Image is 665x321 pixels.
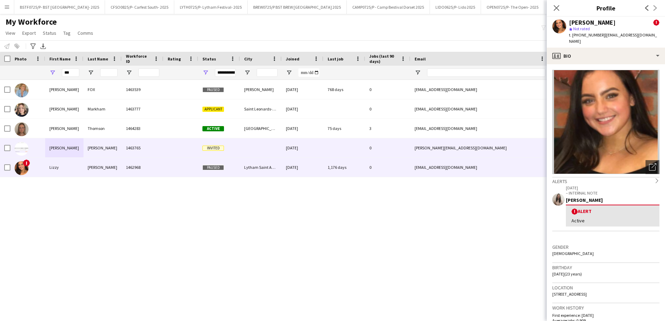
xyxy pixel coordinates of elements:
span: Joined [286,56,299,61]
input: Workforce ID Filter Input [138,68,159,77]
img: Elizabeth Markham [15,103,29,117]
button: Open Filter Menu [49,69,56,76]
app-action-btn: Advanced filters [29,42,37,50]
a: Comms [75,28,96,38]
div: [DATE] [282,99,323,118]
span: My Workforce [6,17,57,27]
h3: Work history [552,305,659,311]
span: Not rated [573,26,590,31]
p: [DATE] [566,185,659,190]
span: Paused [202,87,224,92]
div: [PERSON_NAME][EMAIL_ADDRESS][DOMAIN_NAME] [410,138,550,157]
a: Status [40,28,59,38]
div: Markham [83,99,122,118]
button: APEA0825/P- All Points East- 2025 [544,0,614,14]
button: Open Filter Menu [202,69,209,76]
button: CFSO0825/P- Carfest South- 2025 [105,0,174,14]
span: ! [653,19,659,26]
div: Saint Leonards-on-sea [240,99,282,118]
span: t. [PHONE_NUMBER] [569,32,605,38]
app-action-btn: Export XLSX [39,42,47,50]
div: 0 [365,80,410,99]
div: Active [571,217,654,224]
div: [PERSON_NAME] [240,80,282,99]
input: Joined Filter Input [298,68,319,77]
span: ! [571,208,578,215]
p: – INTERNAL NOTE [566,190,659,196]
input: Email Filter Input [427,68,545,77]
span: [DATE] (23 years) [552,271,582,277]
span: Status [43,30,56,36]
span: ! [23,159,30,166]
span: Rating [168,56,181,61]
button: CAMP0725/P - Camp Bestival Dorset 2025 [347,0,430,14]
img: liz ramirez [15,142,29,156]
img: Elizabeth Thomson [15,122,29,136]
h3: Profile [547,3,665,13]
button: BSTF0725/P- BST [GEOGRAPHIC_DATA]- 2025 [14,0,105,14]
div: [EMAIL_ADDRESS][DOMAIN_NAME] [410,99,550,118]
span: Active [202,126,224,131]
span: Email [415,56,426,61]
button: Open Filter Menu [126,69,132,76]
span: Applicant [202,107,224,112]
a: View [3,28,18,38]
div: [PERSON_NAME] [569,19,616,26]
div: 75 days [323,119,365,138]
div: 768 days [323,80,365,99]
div: [DATE] [282,138,323,157]
button: Open Filter Menu [286,69,292,76]
div: [EMAIL_ADDRESS][DOMAIN_NAME] [410,80,550,99]
button: Open Filter Menu [88,69,94,76]
span: View [6,30,15,36]
div: Bio [547,48,665,64]
h3: Birthday [552,264,659,271]
span: [DEMOGRAPHIC_DATA] [552,251,594,256]
img: Lizzy Relf [15,161,29,175]
h3: Location [552,285,659,291]
a: Tag [61,28,73,38]
div: 0 [365,158,410,177]
span: Invited [202,146,224,151]
div: 1462968 [122,158,163,177]
div: [EMAIL_ADDRESS][DOMAIN_NAME] [410,119,550,138]
h3: Gender [552,244,659,250]
div: [DATE] [282,158,323,177]
div: Alerts [552,177,659,184]
span: First Name [49,56,71,61]
span: Export [22,30,36,36]
p: First experience: [DATE] [552,313,659,318]
span: Paused [202,165,224,170]
span: [STREET_ADDRESS] [552,291,587,297]
span: Last job [328,56,343,61]
div: [PERSON_NAME] [83,158,122,177]
span: City [244,56,252,61]
a: Export [19,28,39,38]
span: Workforce ID [126,53,151,64]
img: Crew avatar or photo [552,70,659,174]
div: [PERSON_NAME] [566,197,659,203]
span: Last Name [88,56,108,61]
div: 0 [365,138,410,157]
span: Tag [63,30,71,36]
div: Thomson [83,119,122,138]
div: [PERSON_NAME] [45,119,83,138]
div: Open photos pop-in [646,160,659,174]
div: 0 [365,99,410,118]
div: [PERSON_NAME] [83,138,122,157]
div: Lytham Saint Annes [240,158,282,177]
div: 1463765 [122,138,163,157]
div: [DATE] [282,80,323,99]
div: 1,176 days [323,158,365,177]
button: LYTH0725/P- Lytham Festival- 2025 [174,0,248,14]
img: ELIZABETH FOX [15,83,29,97]
span: Photo [15,56,26,61]
div: 1463777 [122,99,163,118]
span: Status [202,56,216,61]
div: [PERSON_NAME] [45,99,83,118]
div: Alert [571,208,654,215]
button: BREW0725/P BST BREW [GEOGRAPHIC_DATA] 2025 [248,0,347,14]
span: | [EMAIL_ADDRESS][DOMAIN_NAME] [569,32,657,44]
span: Jobs (last 90 days) [369,53,398,64]
input: Last Name Filter Input [100,68,118,77]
